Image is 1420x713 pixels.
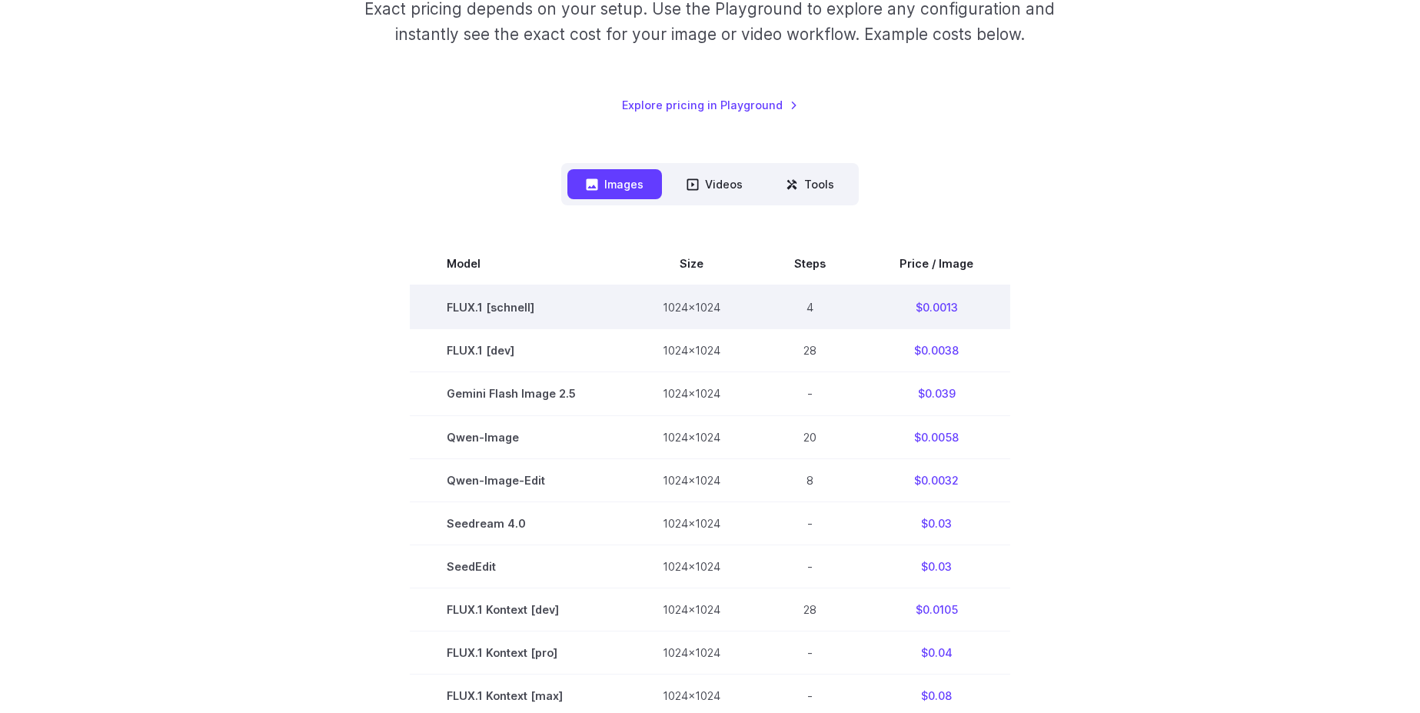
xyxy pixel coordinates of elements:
[626,415,757,458] td: 1024x1024
[626,285,757,329] td: 1024x1024
[863,501,1010,545] td: $0.03
[626,372,757,415] td: 1024x1024
[757,631,863,674] td: -
[757,501,863,545] td: -
[622,96,798,114] a: Explore pricing in Playground
[410,242,626,285] th: Model
[863,285,1010,329] td: $0.0013
[863,458,1010,501] td: $0.0032
[447,385,589,402] span: Gemini Flash Image 2.5
[626,458,757,501] td: 1024x1024
[757,242,863,285] th: Steps
[863,631,1010,674] td: $0.04
[626,588,757,631] td: 1024x1024
[410,285,626,329] td: FLUX.1 [schnell]
[863,372,1010,415] td: $0.039
[757,285,863,329] td: 4
[863,588,1010,631] td: $0.0105
[757,415,863,458] td: 20
[567,169,662,199] button: Images
[757,329,863,372] td: 28
[410,415,626,458] td: Qwen-Image
[626,501,757,545] td: 1024x1024
[410,329,626,372] td: FLUX.1 [dev]
[757,458,863,501] td: 8
[410,458,626,501] td: Qwen-Image-Edit
[863,329,1010,372] td: $0.0038
[410,631,626,674] td: FLUX.1 Kontext [pro]
[668,169,761,199] button: Videos
[410,545,626,588] td: SeedEdit
[863,415,1010,458] td: $0.0058
[757,372,863,415] td: -
[767,169,853,199] button: Tools
[626,631,757,674] td: 1024x1024
[757,545,863,588] td: -
[626,329,757,372] td: 1024x1024
[863,242,1010,285] th: Price / Image
[410,588,626,631] td: FLUX.1 Kontext [dev]
[757,588,863,631] td: 28
[626,242,757,285] th: Size
[410,501,626,545] td: Seedream 4.0
[863,545,1010,588] td: $0.03
[626,545,757,588] td: 1024x1024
